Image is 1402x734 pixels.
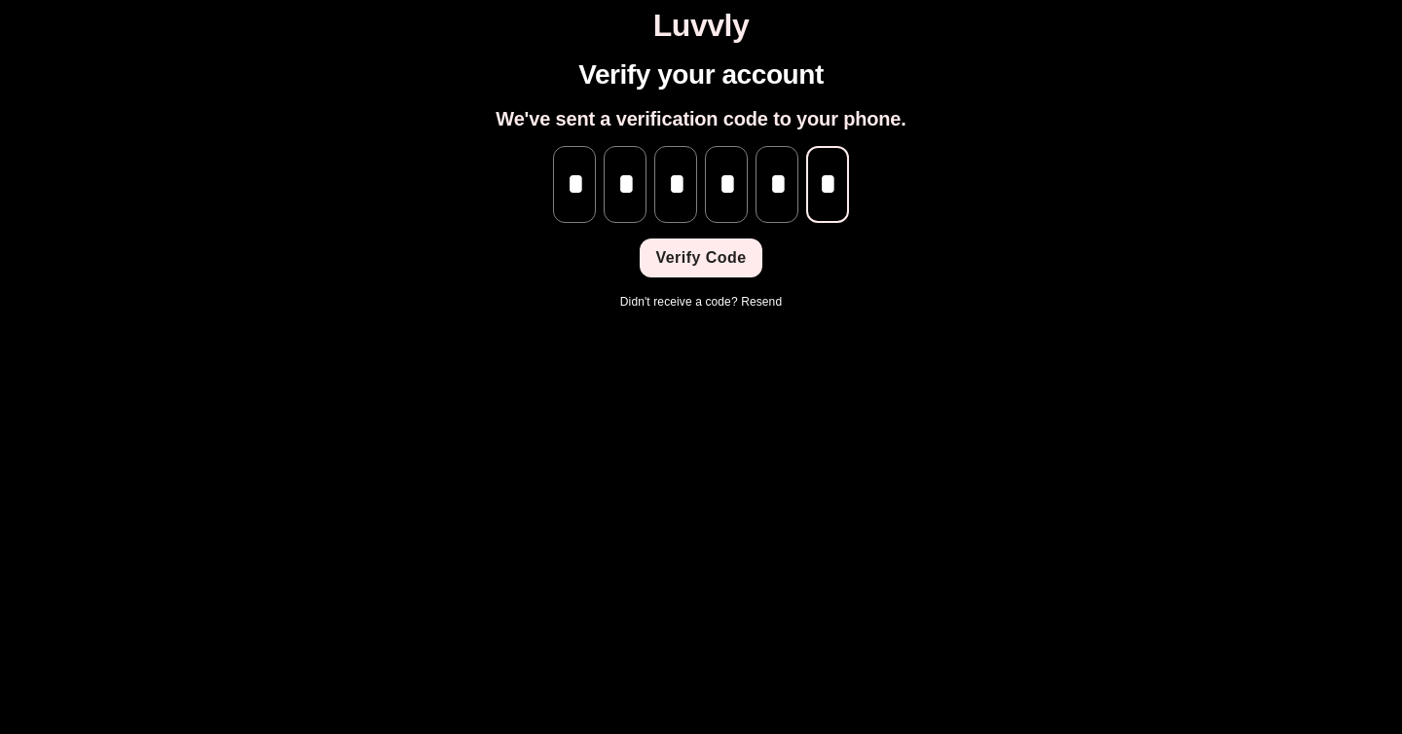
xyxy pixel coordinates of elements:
h1: Luvvly [8,8,1394,44]
button: Verify Code [640,239,761,277]
a: Resend [741,295,782,309]
h2: We've sent a verification code to your phone. [496,107,905,130]
h1: Verify your account [578,59,824,92]
p: Didn't receive a code? [620,293,782,311]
